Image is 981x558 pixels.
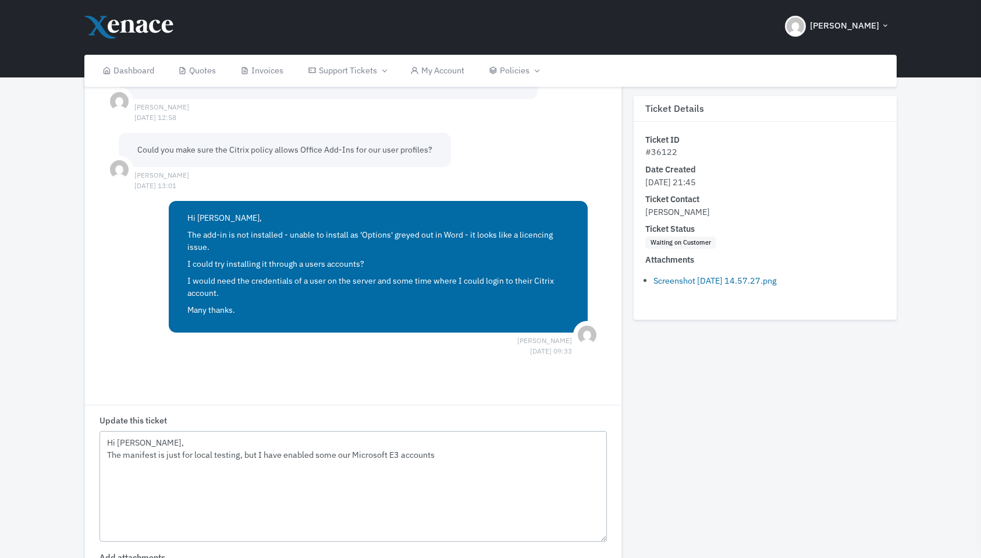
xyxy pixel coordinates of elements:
a: Policies [477,55,550,87]
a: My Account [398,55,477,87]
a: Invoices [228,55,296,87]
p: Many thanks. [187,304,569,316]
span: [PERSON_NAME] [645,206,710,217]
a: Screenshot [DATE] 14.57.27.png [653,275,777,286]
span: [PERSON_NAME] [DATE] 13:01 [134,170,189,181]
dt: Ticket Contact [645,193,885,206]
dt: Attachments [645,254,885,267]
span: [PERSON_NAME] [810,19,879,33]
p: I would need the credentials of a user on the server and some time where I could login to their C... [187,275,569,299]
dt: Ticket ID [645,133,885,146]
span: [PERSON_NAME] [DATE] 09:33 [517,335,572,346]
dt: Date Created [645,163,885,176]
button: [PERSON_NAME] [778,6,897,47]
a: Support Tickets [296,55,398,87]
dt: Ticket Status [645,223,885,236]
h3: Ticket Details [634,96,897,122]
a: Dashboard [90,55,166,87]
span: #36122 [645,147,677,158]
span: Could you make sure the Citrix policy allows Office Add-Ins for our user profiles? [137,144,432,155]
span: Any idea why the "Admin Managed" under "Office Add-Ins" is blank? Is the version of Office doesn'... [137,64,500,87]
a: Quotes [166,55,229,87]
label: Update this ticket [99,414,167,427]
span: [PERSON_NAME] [DATE] 12:58 [134,102,189,112]
img: Header Avatar [785,16,806,37]
span: Waiting on Customer [645,236,716,249]
span: [DATE] 21:45 [645,176,696,188]
p: I could try installing it through a users accounts? [187,258,569,270]
p: Hi [PERSON_NAME], [187,212,569,224]
p: The add-in is not installed - unable to install as 'Options' greyed out in Word - it looks like a... [187,229,569,253]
